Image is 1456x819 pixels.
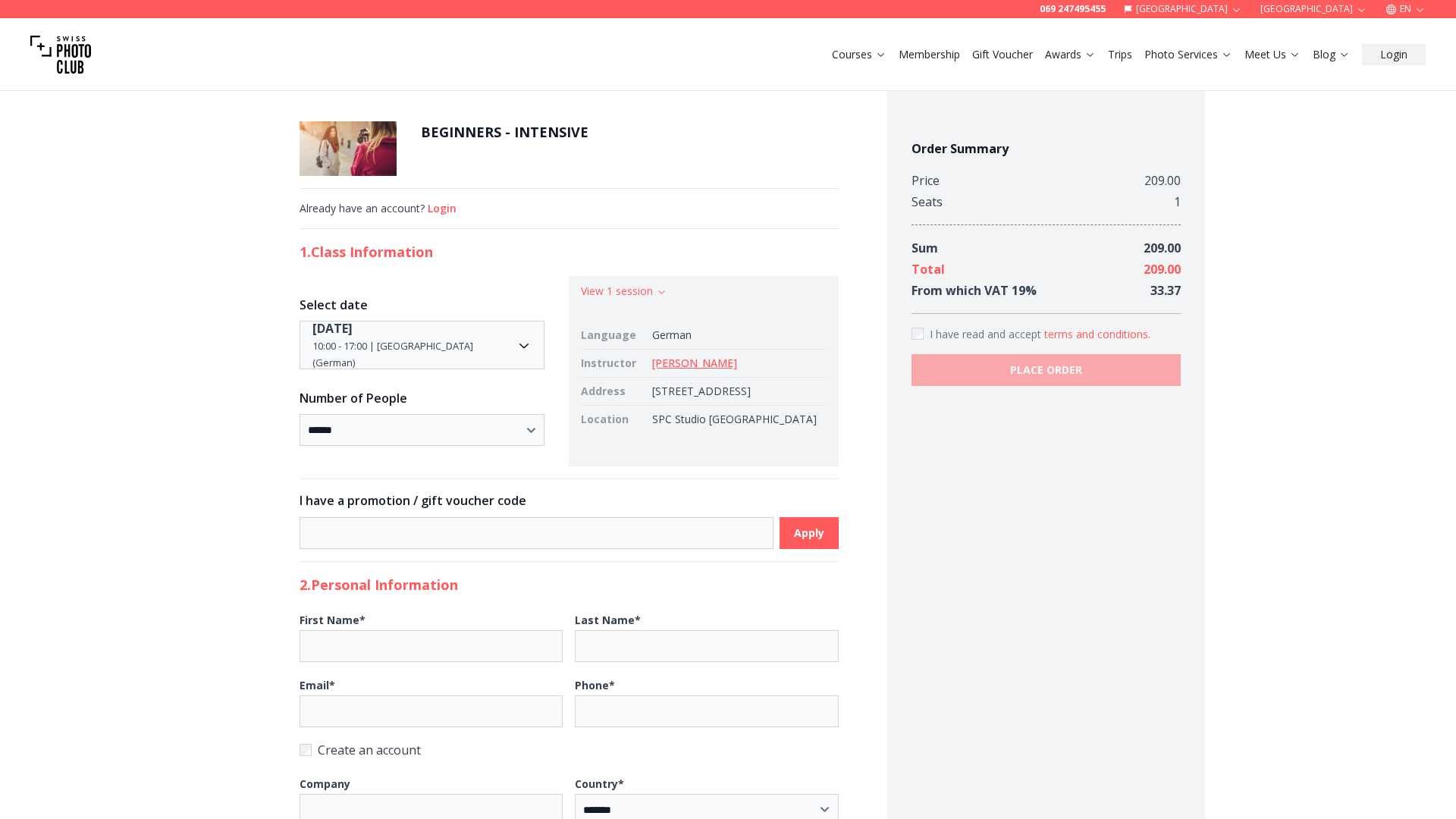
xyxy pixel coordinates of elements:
[912,140,1181,158] h4: Order Summary
[300,574,839,595] h2: 2. Personal Information
[1108,47,1132,62] a: Trips
[912,237,938,259] div: Sum
[421,121,588,143] h1: BEGINNERS - INTENSIVE
[300,678,335,692] b: Email *
[300,777,350,791] b: Company
[1044,327,1150,342] button: Accept termsI have read and accept
[1174,191,1181,212] div: 1
[826,44,893,65] button: Courses
[581,350,646,378] td: Instructor
[893,44,966,65] button: Membership
[912,280,1037,301] div: From which VAT 19 %
[300,201,839,216] div: Already have an account?
[1144,47,1232,62] a: Photo Services
[1138,44,1238,65] button: Photo Services
[1039,44,1102,65] button: Awards
[575,678,615,692] b: Phone *
[1244,47,1301,62] a: Meet Us
[1238,44,1307,65] button: Meet Us
[930,327,1044,341] span: I have read and accept
[300,389,545,407] h3: Number of People
[581,406,646,434] td: Location
[300,121,397,176] img: BEGINNERS - INTENSIVE
[581,378,646,406] td: Address
[575,777,624,791] b: Country *
[832,47,886,62] a: Courses
[912,191,943,212] div: Seats
[1010,362,1082,378] b: PLACE ORDER
[646,378,827,406] td: [STREET_ADDRESS]
[300,630,563,662] input: First Name*
[575,630,839,662] input: Last Name*
[646,322,827,350] td: German
[30,24,91,85] img: Swiss photo club
[581,322,646,350] td: Language
[912,328,924,340] input: Accept terms
[966,44,1039,65] button: Gift Voucher
[780,517,839,549] button: Apply
[300,695,563,727] input: Email*
[1362,44,1426,65] button: Login
[1144,240,1181,256] span: 209.00
[581,284,667,299] button: View 1 session
[1144,261,1181,278] span: 209.00
[300,296,545,314] h3: Select date
[912,170,940,191] div: Price
[300,321,545,369] button: Date
[300,613,366,627] b: First Name *
[575,695,839,727] input: Phone*
[1144,170,1181,191] div: 209.00
[972,47,1033,62] a: Gift Voucher
[1040,3,1106,15] a: 069 247495455
[300,744,312,756] input: Create an account
[912,259,945,280] div: Total
[646,406,827,434] td: SPC Studio [GEOGRAPHIC_DATA]
[1045,47,1096,62] a: Awards
[300,739,839,761] label: Create an account
[1150,282,1181,299] span: 33.37
[300,491,839,510] h3: I have a promotion / gift voucher code
[575,613,641,627] b: Last Name *
[794,526,824,541] b: Apply
[912,354,1181,386] button: PLACE ORDER
[300,241,839,262] h2: 1. Class Information
[428,201,457,216] button: Login
[1307,44,1356,65] button: Blog
[899,47,960,62] a: Membership
[1313,47,1350,62] a: Blog
[1102,44,1138,65] button: Trips
[652,356,737,370] a: [PERSON_NAME]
